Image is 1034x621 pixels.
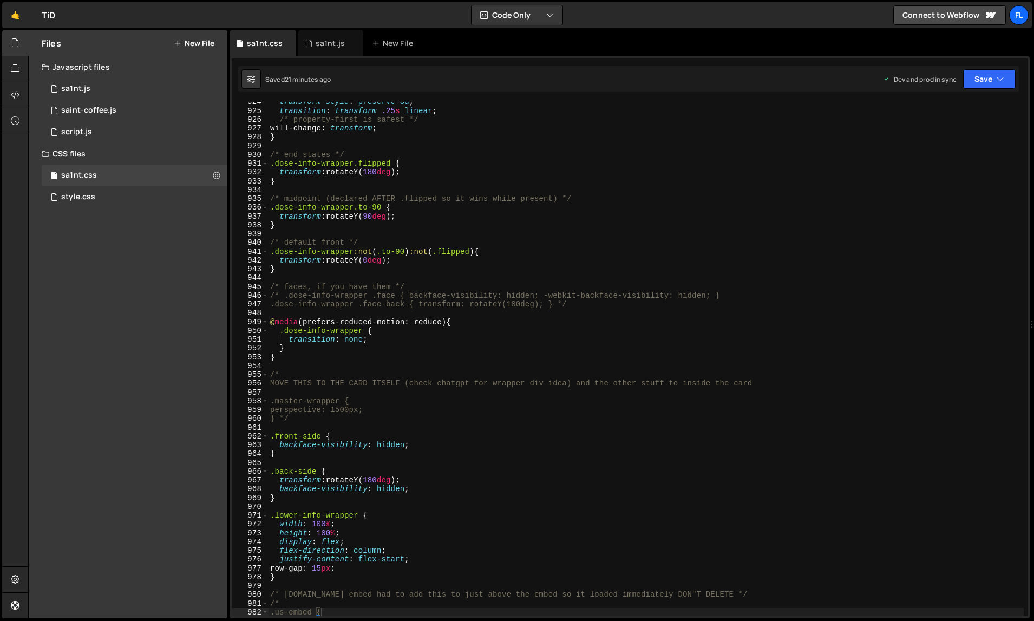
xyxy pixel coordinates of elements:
[232,212,269,221] div: 937
[232,124,269,133] div: 927
[232,221,269,230] div: 938
[893,5,1006,25] a: Connect to Webflow
[2,2,29,28] a: 🤙
[232,414,269,423] div: 960
[42,186,227,208] div: 4604/25434.css
[963,69,1016,89] button: Save
[232,406,269,414] div: 959
[232,573,269,581] div: 978
[232,476,269,485] div: 967
[61,192,95,202] div: style.css
[232,449,269,458] div: 964
[42,121,227,143] div: 4604/24567.js
[232,265,269,273] div: 943
[247,38,283,49] div: sa1nt.css
[232,300,269,309] div: 947
[232,538,269,546] div: 974
[232,247,269,256] div: 941
[232,309,269,317] div: 948
[232,230,269,238] div: 939
[232,159,269,168] div: 931
[232,529,269,538] div: 973
[232,362,269,370] div: 954
[232,291,269,300] div: 946
[61,171,97,180] div: sa1nt.css
[232,142,269,151] div: 929
[232,388,269,397] div: 957
[61,84,90,94] div: sa1nt.js
[42,78,227,100] div: 4604/37981.js
[883,75,957,84] div: Dev and prod in sync
[232,485,269,493] div: 968
[232,194,269,203] div: 935
[265,75,331,84] div: Saved
[29,56,227,78] div: Javascript files
[232,555,269,564] div: 976
[232,467,269,476] div: 966
[232,326,269,335] div: 950
[61,127,92,137] div: script.js
[232,238,269,247] div: 940
[232,335,269,344] div: 951
[1009,5,1029,25] a: Fl
[472,5,562,25] button: Code Only
[61,106,116,115] div: saint-coffee.js
[232,511,269,520] div: 971
[232,186,269,194] div: 934
[232,168,269,177] div: 932
[232,203,269,212] div: 936
[232,177,269,186] div: 933
[232,564,269,573] div: 977
[232,107,269,115] div: 925
[232,379,269,388] div: 956
[232,318,269,326] div: 949
[232,151,269,159] div: 930
[232,256,269,265] div: 942
[232,502,269,511] div: 970
[232,115,269,124] div: 926
[29,143,227,165] div: CSS files
[232,370,269,379] div: 955
[232,353,269,362] div: 953
[316,38,345,49] div: sa1nt.js
[232,397,269,406] div: 958
[42,37,61,49] h2: Files
[232,423,269,432] div: 961
[232,441,269,449] div: 963
[285,75,331,84] div: 21 minutes ago
[42,165,227,186] div: 4604/42100.css
[232,599,269,608] div: 981
[232,283,269,291] div: 945
[232,590,269,599] div: 980
[232,133,269,141] div: 928
[232,273,269,282] div: 944
[232,459,269,467] div: 965
[232,520,269,528] div: 972
[232,432,269,441] div: 962
[232,97,269,106] div: 924
[232,546,269,555] div: 975
[372,38,417,49] div: New File
[42,9,55,22] div: TiD
[232,608,269,617] div: 982
[232,581,269,590] div: 979
[232,494,269,502] div: 969
[42,100,227,121] div: 4604/27020.js
[174,39,214,48] button: New File
[232,344,269,352] div: 952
